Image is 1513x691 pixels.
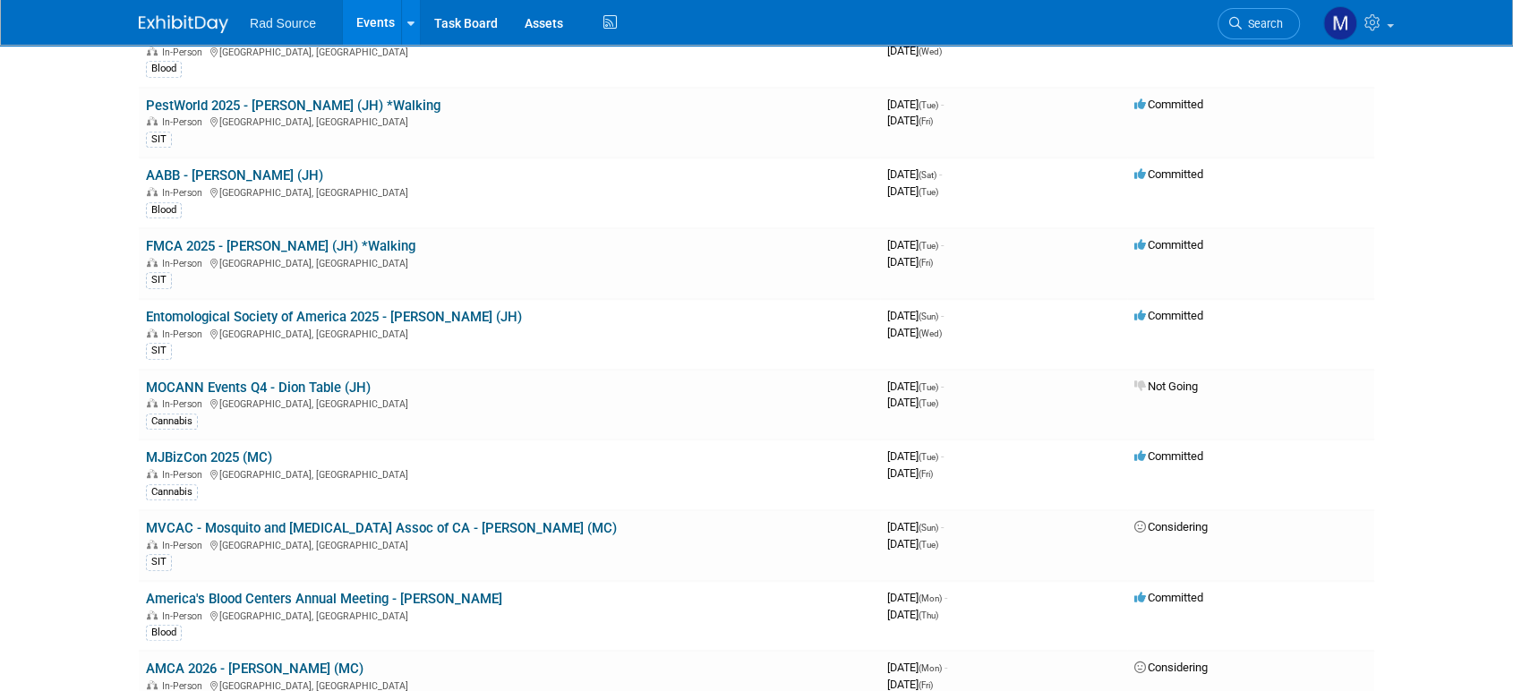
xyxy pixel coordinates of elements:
[146,255,873,269] div: [GEOGRAPHIC_DATA], [GEOGRAPHIC_DATA]
[162,47,208,58] span: In-Person
[1134,380,1198,393] span: Not Going
[146,449,272,465] a: MJBizCon 2025 (MC)
[1134,309,1203,322] span: Committed
[941,98,944,111] span: -
[887,167,942,181] span: [DATE]
[146,202,182,218] div: Blood
[162,398,208,410] span: In-Person
[887,326,942,339] span: [DATE]
[146,326,873,340] div: [GEOGRAPHIC_DATA], [GEOGRAPHIC_DATA]
[1134,591,1203,604] span: Committed
[146,554,172,570] div: SIT
[887,114,933,127] span: [DATE]
[162,258,208,269] span: In-Person
[887,466,933,480] span: [DATE]
[1323,6,1357,40] img: Melissa Conboy
[887,184,938,198] span: [DATE]
[887,591,947,604] span: [DATE]
[941,520,944,533] span: -
[146,238,415,254] a: FMCA 2025 - [PERSON_NAME] (JH) *Walking
[146,309,522,325] a: Entomological Society of America 2025 - [PERSON_NAME] (JH)
[919,311,938,321] span: (Sun)
[887,661,947,674] span: [DATE]
[887,396,938,409] span: [DATE]
[147,47,158,55] img: In-Person Event
[162,187,208,199] span: In-Person
[147,328,158,337] img: In-Person Event
[919,187,938,197] span: (Tue)
[887,255,933,269] span: [DATE]
[147,398,158,407] img: In-Person Event
[162,116,208,128] span: In-Person
[919,116,933,126] span: (Fri)
[919,258,933,268] span: (Fri)
[162,328,208,340] span: In-Person
[919,593,942,603] span: (Mon)
[147,469,158,478] img: In-Person Event
[146,591,502,607] a: America's Blood Centers Annual Meeting - [PERSON_NAME]
[919,540,938,550] span: (Tue)
[146,396,873,410] div: [GEOGRAPHIC_DATA], [GEOGRAPHIC_DATA]
[146,343,172,359] div: SIT
[1134,98,1203,111] span: Committed
[147,258,158,267] img: In-Person Event
[146,44,873,58] div: [GEOGRAPHIC_DATA], [GEOGRAPHIC_DATA]
[146,167,323,183] a: AABB - [PERSON_NAME] (JH)
[146,184,873,199] div: [GEOGRAPHIC_DATA], [GEOGRAPHIC_DATA]
[919,170,936,180] span: (Sat)
[919,398,938,408] span: (Tue)
[147,610,158,619] img: In-Person Event
[146,380,371,396] a: MOCANN Events Q4 - Dion Table (JH)
[146,272,172,288] div: SIT
[146,114,873,128] div: [GEOGRAPHIC_DATA], [GEOGRAPHIC_DATA]
[146,520,617,536] a: MVCAC - Mosquito and [MEDICAL_DATA] Assoc of CA - [PERSON_NAME] (MC)
[887,520,944,533] span: [DATE]
[887,238,944,252] span: [DATE]
[1134,449,1203,463] span: Committed
[1134,661,1208,674] span: Considering
[1134,238,1203,252] span: Committed
[146,661,363,677] a: AMCA 2026 - [PERSON_NAME] (MC)
[146,414,198,430] div: Cannabis
[919,382,938,392] span: (Tue)
[146,98,440,114] a: PestWorld 2025 - [PERSON_NAME] (JH) *Walking
[919,452,938,462] span: (Tue)
[919,523,938,533] span: (Sun)
[919,680,933,690] span: (Fri)
[945,591,947,604] span: -
[146,608,873,622] div: [GEOGRAPHIC_DATA], [GEOGRAPHIC_DATA]
[250,16,316,30] span: Rad Source
[919,610,938,620] span: (Thu)
[146,132,172,148] div: SIT
[139,15,228,33] img: ExhibitDay
[162,610,208,622] span: In-Person
[1134,520,1208,533] span: Considering
[146,466,873,481] div: [GEOGRAPHIC_DATA], [GEOGRAPHIC_DATA]
[162,540,208,551] span: In-Person
[887,309,944,322] span: [DATE]
[941,238,944,252] span: -
[1134,167,1203,181] span: Committed
[887,678,933,691] span: [DATE]
[919,328,942,338] span: (Wed)
[147,540,158,549] img: In-Person Event
[147,116,158,125] img: In-Person Event
[146,625,182,641] div: Blood
[919,469,933,479] span: (Fri)
[146,537,873,551] div: [GEOGRAPHIC_DATA], [GEOGRAPHIC_DATA]
[1242,17,1283,30] span: Search
[147,187,158,196] img: In-Person Event
[146,484,198,500] div: Cannabis
[887,98,944,111] span: [DATE]
[146,61,182,77] div: Blood
[1218,8,1300,39] a: Search
[919,663,942,673] span: (Mon)
[919,241,938,251] span: (Tue)
[887,449,944,463] span: [DATE]
[887,537,938,550] span: [DATE]
[919,47,942,56] span: (Wed)
[162,469,208,481] span: In-Person
[941,449,944,463] span: -
[887,44,942,57] span: [DATE]
[147,680,158,689] img: In-Person Event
